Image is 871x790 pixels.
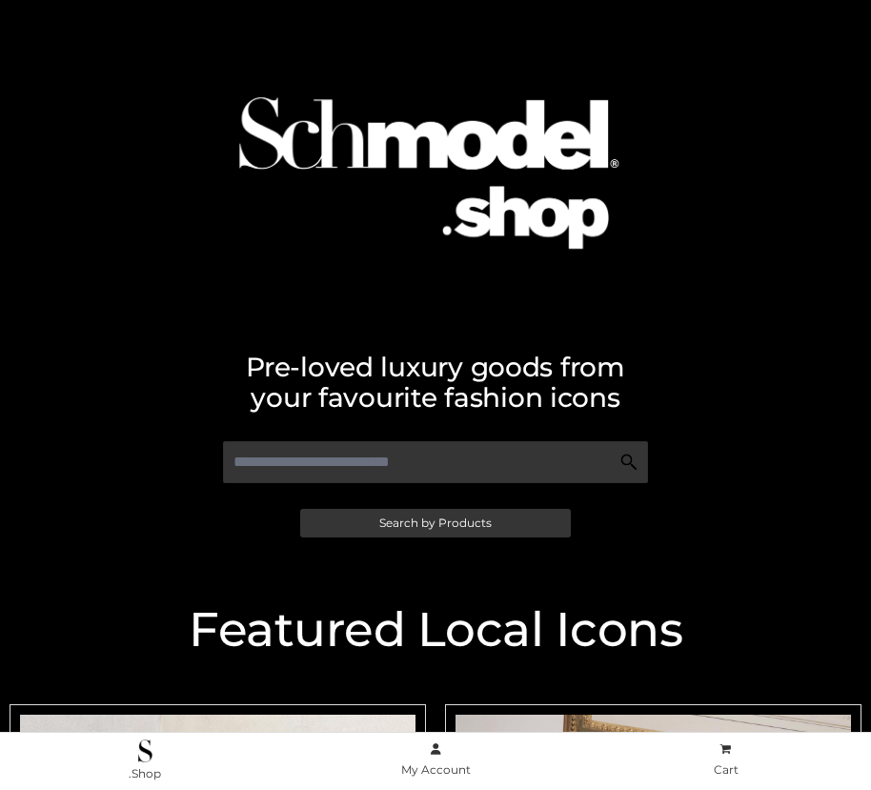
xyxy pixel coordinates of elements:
[580,739,871,781] a: Cart
[401,762,471,777] span: My Account
[129,766,161,780] span: .Shop
[291,739,581,781] a: My Account
[619,453,638,472] img: Search Icon
[10,352,861,413] h2: Pre-loved luxury goods from your favourite fashion icons
[300,509,571,537] a: Search by Products
[379,517,492,529] span: Search by Products
[138,739,152,762] img: .Shop
[714,762,739,777] span: Cart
